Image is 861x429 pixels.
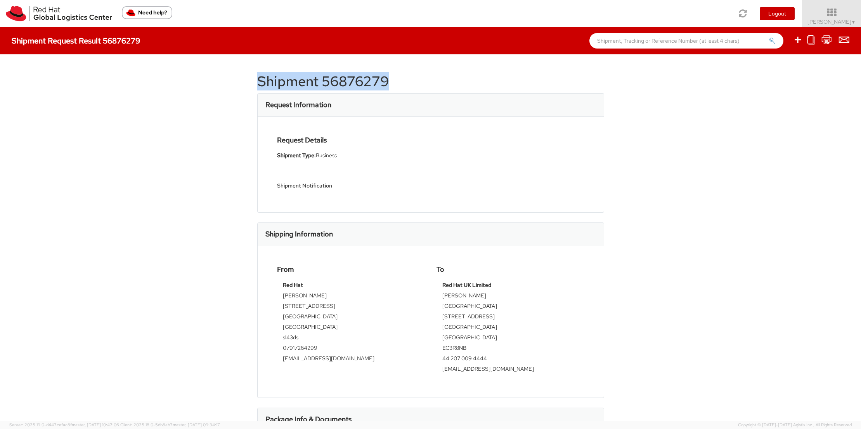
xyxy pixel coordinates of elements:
[12,36,140,45] h4: Shipment Request Result 56876279
[442,354,579,365] td: 44 207 009 4444
[283,354,419,365] td: [EMAIL_ADDRESS][DOMAIN_NAME]
[283,302,419,313] td: [STREET_ADDRESS]
[442,323,579,333] td: [GEOGRAPHIC_DATA]
[283,313,419,323] td: [GEOGRAPHIC_DATA]
[277,151,425,160] li: Business
[277,152,316,159] strong: Shipment Type:
[807,18,856,25] span: [PERSON_NAME]
[173,422,220,427] span: master, [DATE] 09:34:17
[9,422,119,427] span: Server: 2025.19.0-d447cefac8f
[257,74,604,89] h1: Shipment 56876279
[265,101,331,109] h3: Request Information
[442,302,579,313] td: [GEOGRAPHIC_DATA]
[277,183,425,189] h5: Shipment Notification
[442,292,579,302] td: [PERSON_NAME]
[442,313,579,323] td: [STREET_ADDRESS]
[283,333,419,344] td: sl43ds
[738,422,852,428] span: Copyright © [DATE]-[DATE] Agistix Inc., All Rights Reserved
[442,281,491,288] strong: Red Hat UK Limited
[72,422,119,427] span: master, [DATE] 10:47:06
[283,292,419,302] td: [PERSON_NAME]
[277,266,425,273] h4: From
[283,344,419,354] td: 07917264299
[589,33,783,49] input: Shipment, Tracking or Reference Number (at least 4 chars)
[265,415,352,423] h3: Package Info & Documents
[442,344,579,354] td: EC3R8NB
[442,333,579,344] td: [GEOGRAPHIC_DATA]
[760,7,795,20] button: Logout
[277,136,425,144] h4: Request Details
[442,365,579,375] td: [EMAIL_ADDRESS][DOMAIN_NAME]
[437,266,584,273] h4: To
[283,281,303,288] strong: Red Hat
[122,6,172,19] button: Need help?
[851,19,856,25] span: ▼
[120,422,220,427] span: Client: 2025.18.0-5db8ab7
[283,323,419,333] td: [GEOGRAPHIC_DATA]
[265,230,333,238] h3: Shipping Information
[6,6,112,21] img: rh-logistics-00dfa346123c4ec078e1.svg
